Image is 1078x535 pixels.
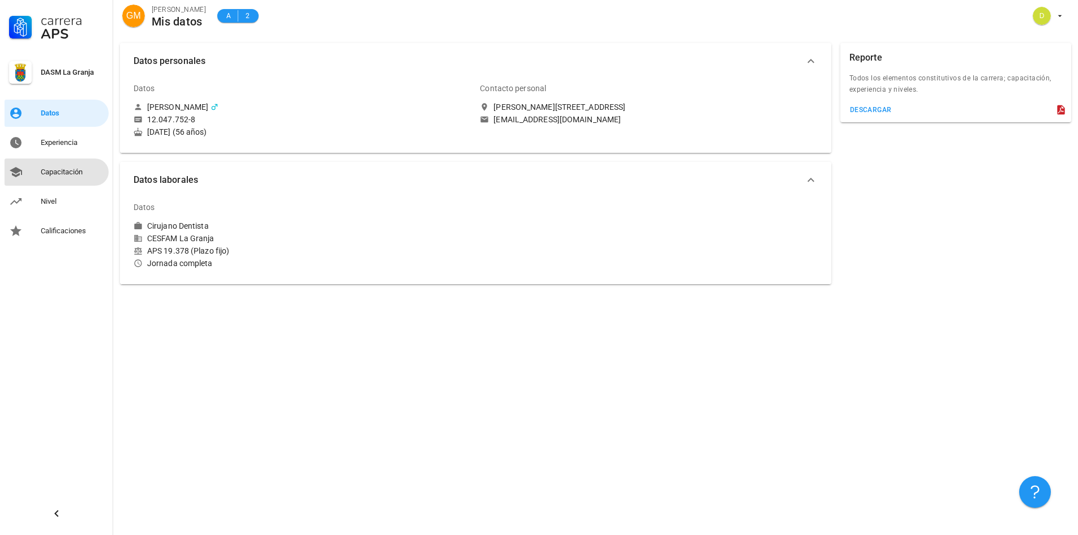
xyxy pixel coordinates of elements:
[41,27,104,41] div: APS
[493,102,625,112] div: [PERSON_NAME][STREET_ADDRESS]
[134,258,471,268] div: Jornada completa
[5,188,109,215] a: Nivel
[134,194,155,221] div: Datos
[5,217,109,245] a: Calificaciones
[480,75,546,102] div: Contacto personal
[134,246,471,256] div: APS 19.378 (Plazo fijo)
[5,100,109,127] a: Datos
[152,15,206,28] div: Mis datos
[122,5,145,27] div: avatar
[5,159,109,186] a: Capacitación
[134,75,155,102] div: Datos
[41,109,104,118] div: Datos
[1025,6,1069,26] button: avatar
[134,53,804,69] span: Datos personales
[120,43,831,79] button: Datos personales
[41,226,104,236] div: Calificaciones
[849,106,892,114] div: descargar
[147,221,209,231] div: Cirujano Dentista
[849,43,882,72] div: Reporte
[134,172,804,188] span: Datos laborales
[120,162,831,198] button: Datos laborales
[152,4,206,15] div: [PERSON_NAME]
[224,10,233,22] span: A
[243,10,252,22] span: 2
[147,114,195,125] div: 12.047.752-8
[147,102,208,112] div: [PERSON_NAME]
[126,5,141,27] span: GM
[480,114,817,125] a: [EMAIL_ADDRESS][DOMAIN_NAME]
[480,102,817,112] a: [PERSON_NAME][STREET_ADDRESS]
[134,127,471,137] div: [DATE] (56 años)
[134,233,471,243] div: CESFAM La Granja
[845,102,896,118] button: descargar
[41,138,104,147] div: Experiencia
[1033,7,1051,25] div: avatar
[5,129,109,156] a: Experiencia
[41,14,104,27] div: Carrera
[41,68,104,77] div: DASM La Granja
[493,114,621,125] div: [EMAIL_ADDRESS][DOMAIN_NAME]
[41,197,104,206] div: Nivel
[41,168,104,177] div: Capacitación
[840,72,1071,102] div: Todos los elementos constitutivos de la carrera; capacitación, experiencia y niveles.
